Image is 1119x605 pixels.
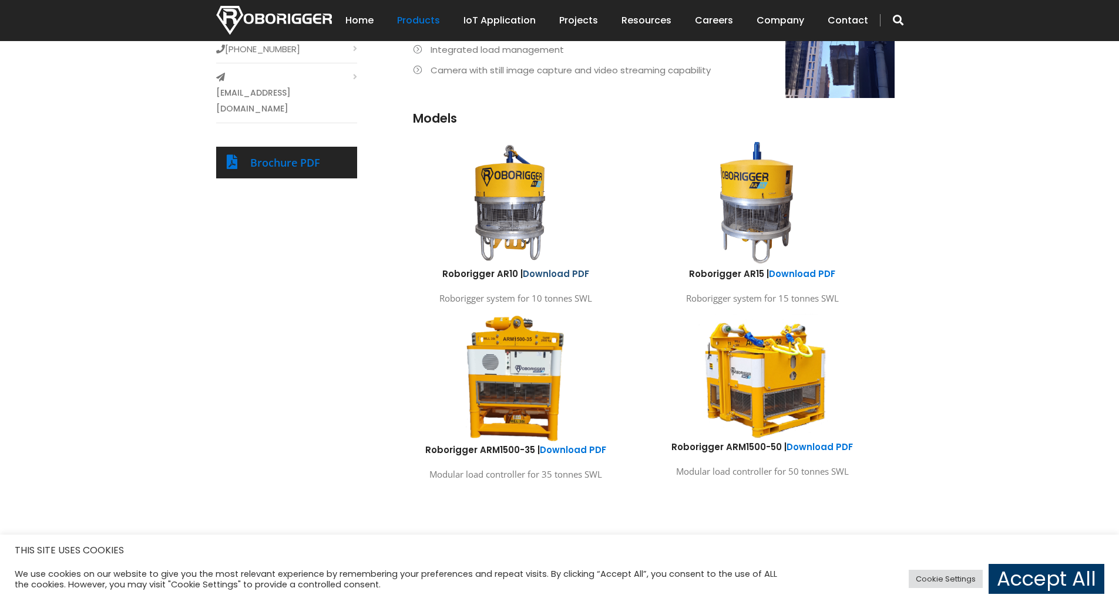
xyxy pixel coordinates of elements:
a: Accept All [989,564,1104,594]
p: Modular load controller for 50 tonnes SWL [648,464,877,479]
a: Products [397,2,440,39]
p: Modular load controller for 35 tonnes SWL [401,467,630,482]
a: [EMAIL_ADDRESS][DOMAIN_NAME] [216,85,357,117]
h6: Roborigger ARM1500-50 | [648,441,877,453]
div: We use cookies on our website to give you the most relevant experience by remembering your prefer... [15,569,778,590]
a: IoT Application [463,2,536,39]
h3: Models [413,110,895,127]
p: Roborigger system for 15 tonnes SWL [648,290,877,306]
h6: Roborigger AR15 | [648,268,877,280]
a: Resources [621,2,671,39]
a: Projects [559,2,598,39]
a: Cookie Settings [909,570,983,588]
a: Download PDF [523,268,589,280]
h6: Roborigger AR10 | [401,268,630,280]
h5: THIS SITE USES COOKIES [15,543,1104,558]
a: Company [757,2,804,39]
a: Download PDF [787,441,853,453]
li: Camera with still image capture and video streaming capability [413,62,895,78]
a: Download PDF [540,444,606,456]
p: Roborigger system for 10 tonnes SWL [401,290,630,306]
li: Integrated load management [413,42,895,58]
a: Contact [828,2,868,39]
li: [PHONE_NUMBER] [216,41,357,63]
img: Nortech [216,6,332,35]
a: Careers [695,2,733,39]
a: Brochure PDF [250,156,320,170]
a: Home [345,2,374,39]
h6: Roborigger ARM1500-35 | [401,444,630,456]
a: Download PDF [769,268,835,280]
